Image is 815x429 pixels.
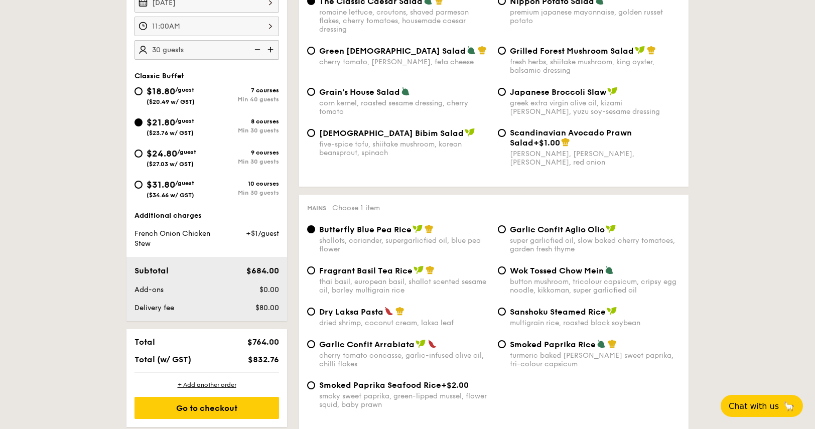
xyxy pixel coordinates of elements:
[134,397,279,419] div: Go to checkout
[498,340,506,348] input: Smoked Paprika Riceturmeric baked [PERSON_NAME] sweet paprika, tri-colour capsicum
[134,150,143,158] input: $24.80/guest($27.03 w/ GST)9 coursesMin 30 guests
[414,265,424,274] img: icon-vegan.f8ff3823.svg
[721,395,803,417] button: Chat with us🦙
[207,96,279,103] div: Min 40 guests
[561,137,570,147] img: icon-chef-hat.a58ddaea.svg
[307,205,326,212] span: Mains
[647,46,656,55] img: icon-chef-hat.a58ddaea.svg
[134,337,155,347] span: Total
[207,180,279,187] div: 10 courses
[597,339,606,348] img: icon-vegetarian.fe4039eb.svg
[510,87,606,97] span: Japanese Broccoli Slaw
[134,181,143,189] input: $31.80/guest($34.66 w/ GST)10 coursesMin 30 guests
[147,179,175,190] span: $31.80
[147,117,175,128] span: $21.80
[147,129,194,136] span: ($23.76 w/ GST)
[175,117,194,124] span: /guest
[207,149,279,156] div: 9 courses
[207,118,279,125] div: 8 courses
[134,211,279,221] div: Additional charges
[247,337,279,347] span: $764.00
[319,277,490,295] div: thai basil, european basil, shallot scented sesame oil, barley multigrain rice
[255,304,279,312] span: $80.00
[175,180,194,187] span: /guest
[319,340,415,349] span: Garlic Confit Arrabiata
[498,47,506,55] input: Grilled Forest Mushroom Saladfresh herbs, shiitake mushroom, king oyster, balsamic dressing
[478,46,487,55] img: icon-chef-hat.a58ddaea.svg
[510,225,605,234] span: Garlic Confit Aglio Olio
[467,46,476,55] img: icon-vegetarian.fe4039eb.svg
[147,148,177,159] span: $24.80
[307,266,315,274] input: Fragrant Basil Tea Ricethai basil, european basil, shallot scented sesame oil, barley multigrain ...
[319,46,466,56] span: Green [DEMOGRAPHIC_DATA] Salad
[319,380,441,390] span: Smoked Paprika Seafood Rice
[510,8,681,25] div: premium japanese mayonnaise, golden russet potato
[248,355,279,364] span: $832.76
[207,189,279,196] div: Min 30 guests
[783,400,795,412] span: 🦙
[319,392,490,409] div: smoky sweet paprika, green-lipped mussel, flower squid, baby prawn
[147,98,195,105] span: ($20.49 w/ GST)
[465,128,475,137] img: icon-vegan.f8ff3823.svg
[319,236,490,253] div: shallots, coriander, supergarlicfied oil, blue pea flower
[177,149,196,156] span: /guest
[307,88,315,96] input: Grain's House Saladcorn kernel, roasted sesame dressing, cherry tomato
[395,307,404,316] img: icon-chef-hat.a58ddaea.svg
[510,319,681,327] div: multigrain rice, roasted black soybean
[498,308,506,316] input: Sanshoku Steamed Ricemultigrain rice, roasted black soybean
[401,87,410,96] img: icon-vegetarian.fe4039eb.svg
[175,86,194,93] span: /guest
[319,140,490,157] div: five-spice tofu, shiitake mushroom, korean beansprout, spinach
[319,128,464,138] span: [DEMOGRAPHIC_DATA] Bibim Salad
[134,355,191,364] span: Total (w/ GST)
[134,229,210,248] span: French Onion Chicken Stew
[134,381,279,389] div: + Add another order
[207,127,279,134] div: Min 30 guests
[510,46,634,56] span: Grilled Forest Mushroom Salad
[384,307,393,316] img: icon-spicy.37a8142b.svg
[416,339,426,348] img: icon-vegan.f8ff3823.svg
[207,158,279,165] div: Min 30 guests
[259,285,279,294] span: $0.00
[510,128,632,148] span: Scandinavian Avocado Prawn Salad
[134,72,184,80] span: Classic Buffet
[319,99,490,116] div: corn kernel, roasted sesame dressing, cherry tomato
[319,319,490,327] div: dried shrimp, coconut cream, laksa leaf
[307,47,315,55] input: Green [DEMOGRAPHIC_DATA] Saladcherry tomato, [PERSON_NAME], feta cheese
[319,8,490,34] div: romaine lettuce, croutons, shaved parmesan flakes, cherry tomatoes, housemade caesar dressing
[319,58,490,66] div: cherry tomato, [PERSON_NAME], feta cheese
[307,308,315,316] input: Dry Laksa Pastadried shrimp, coconut cream, laksa leaf
[134,304,174,312] span: Delivery fee
[510,307,606,317] span: Sanshoku Steamed Rice
[608,339,617,348] img: icon-chef-hat.a58ddaea.svg
[319,351,490,368] div: cherry tomato concasse, garlic-infused olive oil, chilli flakes
[510,99,681,116] div: greek extra virgin olive oil, kizami [PERSON_NAME], yuzu soy-sesame dressing
[307,381,315,389] input: Smoked Paprika Seafood Rice+$2.00smoky sweet paprika, green-lipped mussel, flower squid, baby prawn
[134,87,143,95] input: $18.80/guest($20.49 w/ GST)7 coursesMin 40 guests
[441,380,469,390] span: +$2.00
[607,307,617,316] img: icon-vegan.f8ff3823.svg
[319,225,412,234] span: Butterfly Blue Pea Rice
[319,307,383,317] span: Dry Laksa Pasta
[147,161,194,168] span: ($27.03 w/ GST)
[498,225,506,233] input: Garlic Confit Aglio Oliosuper garlicfied oil, slow baked cherry tomatoes, garden fresh thyme
[246,266,279,275] span: $684.00
[428,339,437,348] img: icon-spicy.37a8142b.svg
[413,224,423,233] img: icon-vegan.f8ff3823.svg
[605,265,614,274] img: icon-vegetarian.fe4039eb.svg
[606,224,616,233] img: icon-vegan.f8ff3823.svg
[498,88,506,96] input: Japanese Broccoli Slawgreek extra virgin olive oil, kizami [PERSON_NAME], yuzu soy-sesame dressing
[510,340,596,349] span: Smoked Paprika Rice
[510,277,681,295] div: button mushroom, tricolour capsicum, cripsy egg noodle, kikkoman, super garlicfied oil
[607,87,617,96] img: icon-vegan.f8ff3823.svg
[249,40,264,59] img: icon-reduce.1d2dbef1.svg
[307,129,315,137] input: [DEMOGRAPHIC_DATA] Bibim Saladfive-spice tofu, shiitake mushroom, korean beansprout, spinach
[635,46,645,55] img: icon-vegan.f8ff3823.svg
[510,266,604,275] span: Wok Tossed Chow Mein
[319,87,400,97] span: Grain's House Salad
[134,40,279,60] input: Number of guests
[147,192,194,199] span: ($34.66 w/ GST)
[332,204,380,212] span: Choose 1 item
[307,340,315,348] input: Garlic Confit Arrabiatacherry tomato concasse, garlic-infused olive oil, chilli flakes
[533,138,560,148] span: +$1.00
